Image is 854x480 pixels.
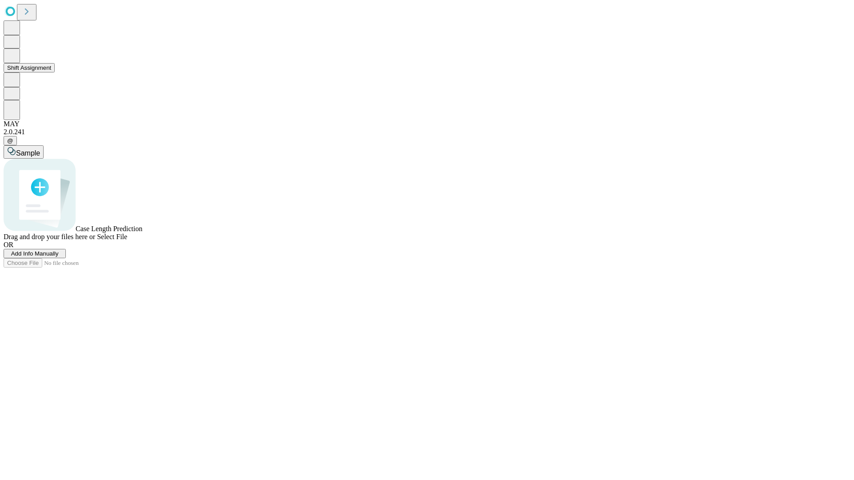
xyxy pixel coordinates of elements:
[4,136,17,145] button: @
[4,120,850,128] div: MAY
[76,225,142,232] span: Case Length Prediction
[4,249,66,258] button: Add Info Manually
[11,250,59,257] span: Add Info Manually
[97,233,127,240] span: Select File
[4,145,44,159] button: Sample
[4,63,55,72] button: Shift Assignment
[7,137,13,144] span: @
[4,233,95,240] span: Drag and drop your files here or
[4,241,13,248] span: OR
[4,128,850,136] div: 2.0.241
[16,149,40,157] span: Sample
